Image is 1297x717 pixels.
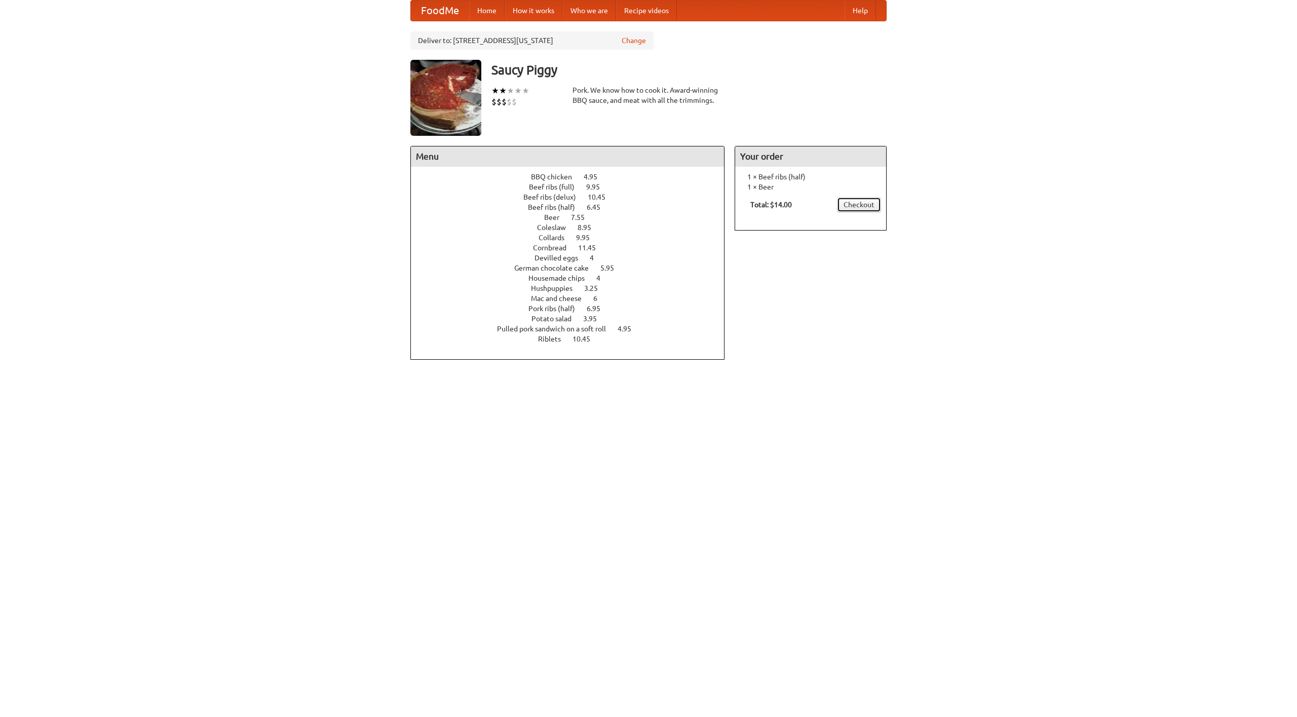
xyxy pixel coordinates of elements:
a: FoodMe [411,1,469,21]
span: BBQ chicken [531,173,582,181]
span: 8.95 [578,223,601,232]
span: Housemade chips [528,274,595,282]
li: $ [497,96,502,107]
li: ★ [522,85,529,96]
span: Beef ribs (half) [528,203,585,211]
a: Coleslaw 8.95 [537,223,610,232]
span: 6.95 [587,305,611,313]
li: ★ [499,85,507,96]
span: 4 [596,274,611,282]
li: 1 × Beef ribs (half) [740,172,881,182]
span: 6 [593,294,607,303]
span: 4 [590,254,604,262]
span: 11.45 [578,244,606,252]
a: How it works [505,1,562,21]
a: Pork ribs (half) 6.95 [528,305,619,313]
a: Beef ribs (delux) 10.45 [523,193,624,201]
div: Pork. We know how to cook it. Award-winning BBQ sauce, and meat with all the trimmings. [573,85,724,105]
span: 5.95 [600,264,624,272]
span: Coleslaw [537,223,576,232]
img: angular.jpg [410,60,481,136]
span: Beer [544,213,569,221]
span: 4.95 [618,325,641,333]
a: Cornbread 11.45 [533,244,615,252]
span: Hushpuppies [531,284,583,292]
a: Recipe videos [616,1,677,21]
li: 1 × Beer [740,182,881,192]
h4: Menu [411,146,724,167]
span: 9.95 [576,234,600,242]
span: Cornbread [533,244,577,252]
h3: Saucy Piggy [491,60,887,80]
span: Mac and cheese [531,294,592,303]
a: Housemade chips 4 [528,274,619,282]
a: Checkout [837,197,881,212]
span: 3.95 [583,315,607,323]
span: German chocolate cake [514,264,599,272]
li: ★ [491,85,499,96]
a: Devilled eggs 4 [535,254,613,262]
span: Beef ribs (delux) [523,193,586,201]
span: Beef ribs (full) [529,183,585,191]
div: Deliver to: [STREET_ADDRESS][US_STATE] [410,31,654,50]
span: 9.95 [586,183,610,191]
a: German chocolate cake 5.95 [514,264,633,272]
h4: Your order [735,146,886,167]
a: Beer 7.55 [544,213,603,221]
a: Mac and cheese 6 [531,294,616,303]
li: $ [502,96,507,107]
span: Pork ribs (half) [528,305,585,313]
a: BBQ chicken 4.95 [531,173,616,181]
li: $ [491,96,497,107]
span: 10.45 [588,193,616,201]
a: Collards 9.95 [539,234,608,242]
span: 3.25 [584,284,608,292]
a: Home [469,1,505,21]
span: 7.55 [571,213,595,221]
li: $ [507,96,512,107]
li: ★ [514,85,522,96]
a: Beef ribs (half) 6.45 [528,203,619,211]
span: 6.45 [587,203,611,211]
a: Who we are [562,1,616,21]
span: Devilled eggs [535,254,588,262]
a: Potato salad 3.95 [531,315,616,323]
span: Riblets [538,335,571,343]
a: Hushpuppies 3.25 [531,284,617,292]
span: Collards [539,234,575,242]
a: Riblets 10.45 [538,335,609,343]
a: Beef ribs (full) 9.95 [529,183,619,191]
span: Pulled pork sandwich on a soft roll [497,325,616,333]
a: Change [622,35,646,46]
a: Help [845,1,876,21]
b: Total: $14.00 [750,201,792,209]
li: $ [512,96,517,107]
span: 10.45 [573,335,600,343]
li: ★ [507,85,514,96]
a: Pulled pork sandwich on a soft roll 4.95 [497,325,650,333]
span: 4.95 [584,173,607,181]
span: Potato salad [531,315,582,323]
